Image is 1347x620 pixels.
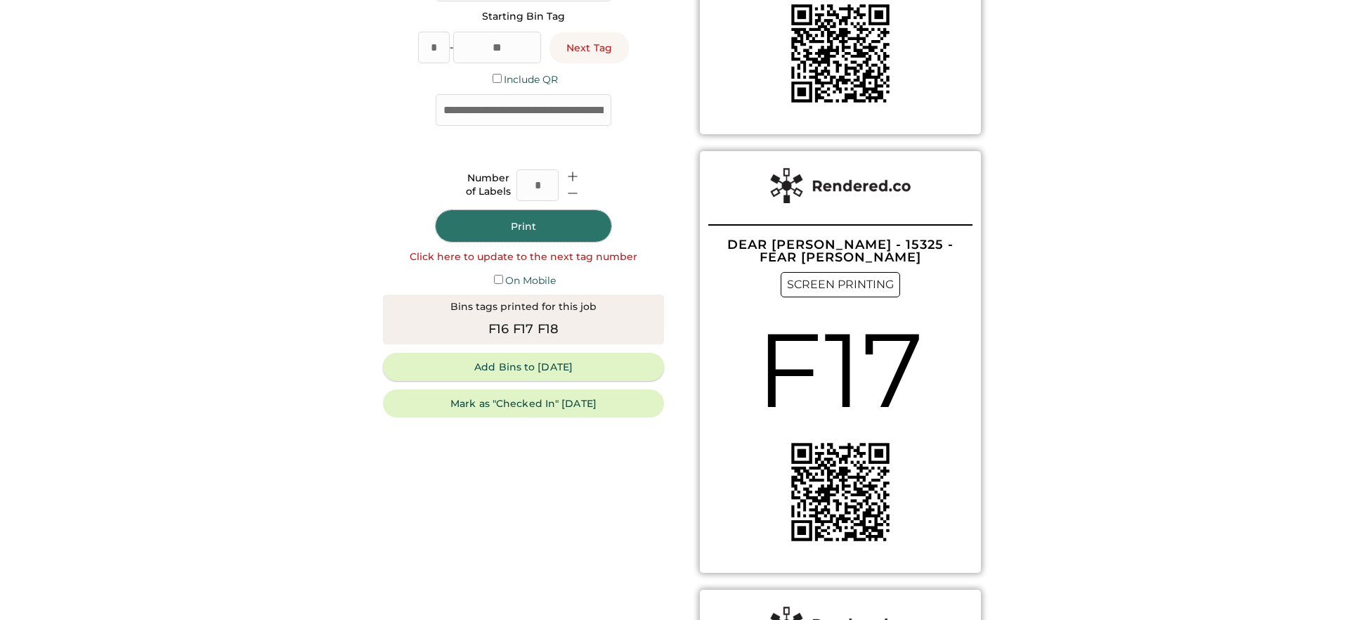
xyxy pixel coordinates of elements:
[488,320,559,339] div: F16 F17 F18
[770,168,911,203] img: Rendered%20Label%20Logo%402x.png
[436,210,611,242] button: Print
[781,272,900,297] div: SCREEN PRINTING
[482,10,565,24] div: Starting Bin Tag
[383,389,664,418] button: Mark as "Checked In" [DATE]
[383,353,664,381] button: Add Bins to [DATE]
[450,300,597,314] div: Bins tags printed for this job
[549,32,629,63] button: Next Tag
[466,172,511,199] div: Number of Labels
[504,73,558,86] label: Include QR
[410,250,637,264] div: Click here to update to the next tag number
[450,41,453,55] div: -
[756,297,924,443] div: F17
[505,274,556,287] label: On Mobile
[708,238,972,264] div: DEAR [PERSON_NAME] - 15325 - FEAR [PERSON_NAME]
